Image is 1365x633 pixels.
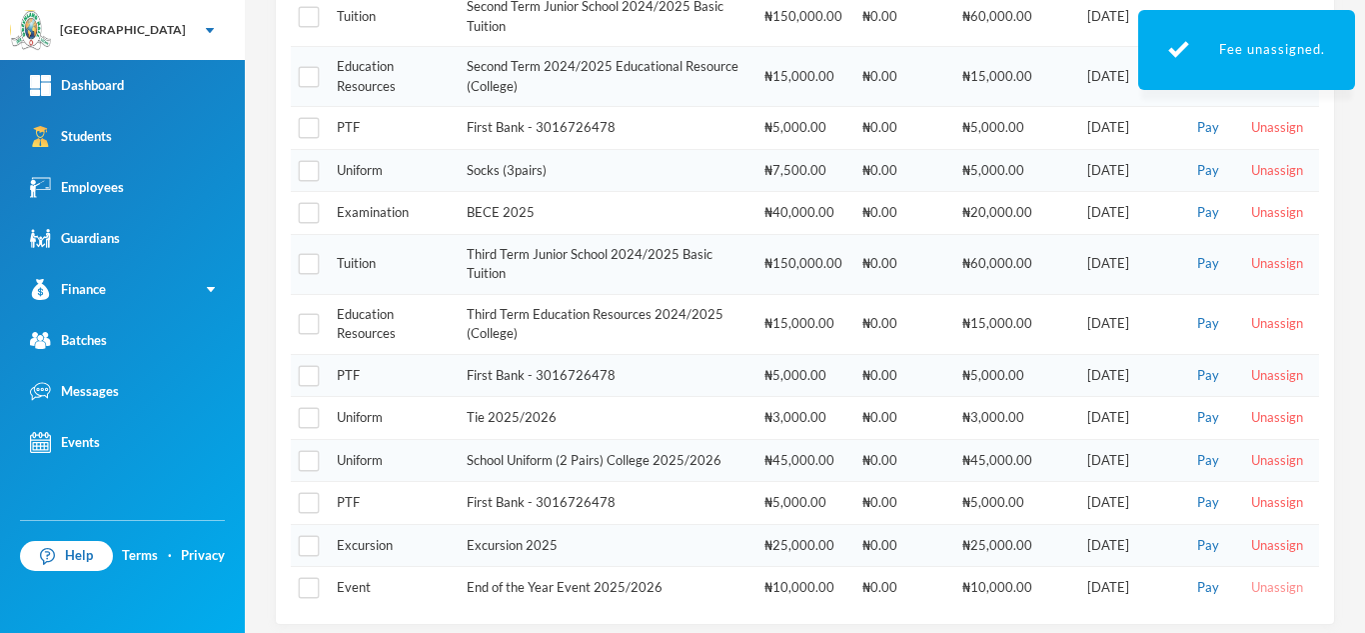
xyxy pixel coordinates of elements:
button: Unassign [1245,365,1309,387]
td: Tie 2025/2026 [457,397,754,440]
button: Unassign [1245,450,1309,472]
button: Pay [1191,6,1225,28]
td: [DATE] [1077,234,1181,294]
td: School Uniform (2 Pairs) College 2025/2026 [457,439,754,482]
div: Guardians [30,228,120,249]
td: ₦15,000.00 [754,294,852,354]
td: [DATE] [1077,439,1181,482]
td: ₦45,000.00 [952,439,1077,482]
button: Unassign [1245,253,1309,275]
td: ₦5,000.00 [754,107,852,150]
td: ₦5,000.00 [952,149,1077,192]
td: [DATE] [1077,192,1181,235]
td: ₦3,000.00 [952,397,1077,440]
td: Education Resources [327,47,457,107]
td: [DATE] [1077,397,1181,440]
button: Unassign [1245,313,1309,335]
td: ₦15,000.00 [952,294,1077,354]
td: End of the Year Event 2025/2026 [457,567,754,609]
td: PTF [327,354,457,397]
td: ₦0.00 [852,192,952,235]
td: ₦5,000.00 [952,482,1077,525]
td: ₦5,000.00 [754,482,852,525]
td: ₦0.00 [852,149,952,192]
td: ₦0.00 [852,524,952,567]
td: ₦5,000.00 [754,354,852,397]
td: First Bank - 3016726478 [457,107,754,150]
div: Fee unassigned. [1138,10,1355,90]
td: ₦0.00 [852,567,952,609]
a: Help [20,541,113,571]
button: Unassign [1245,117,1309,139]
td: [DATE] [1077,354,1181,397]
td: Third Term Junior School 2024/2025 Basic Tuition [457,234,754,294]
button: Pay [1191,535,1225,557]
div: Finance [30,279,106,300]
td: ₦10,000.00 [754,567,852,609]
button: Unassign [1245,6,1309,28]
td: BECE 2025 [457,192,754,235]
div: · [168,546,172,566]
button: Pay [1191,313,1225,335]
div: Batches [30,330,107,351]
td: ₦150,000.00 [754,234,852,294]
td: ₦0.00 [852,234,952,294]
td: ₦0.00 [852,482,952,525]
td: Uniform [327,397,457,440]
td: ₦5,000.00 [952,354,1077,397]
td: PTF [327,482,457,525]
a: Terms [122,546,158,566]
td: ₦25,000.00 [952,524,1077,567]
td: [DATE] [1077,567,1181,609]
td: [DATE] [1077,107,1181,150]
td: ₦40,000.00 [754,192,852,235]
td: [DATE] [1077,482,1181,525]
button: Unassign [1245,202,1309,224]
td: First Bank - 3016726478 [457,354,754,397]
button: Unassign [1245,535,1309,557]
td: Event [327,567,457,609]
button: Pay [1191,253,1225,275]
img: logo [11,11,51,51]
td: ₦7,500.00 [754,149,852,192]
button: Pay [1191,202,1225,224]
div: Events [30,432,100,453]
td: Uniform [327,149,457,192]
td: [DATE] [1077,524,1181,567]
td: Uniform [327,439,457,482]
button: Pay [1191,577,1225,599]
button: Pay [1191,117,1225,139]
td: Second Term 2024/2025 Educational Resource (College) [457,47,754,107]
button: Pay [1191,407,1225,429]
td: PTF [327,107,457,150]
td: ₦15,000.00 [754,47,852,107]
td: ₦15,000.00 [952,47,1077,107]
button: Pay [1191,365,1225,387]
td: ₦0.00 [852,294,952,354]
td: Socks (3pairs) [457,149,754,192]
td: First Bank - 3016726478 [457,482,754,525]
td: ₦0.00 [852,47,952,107]
td: [DATE] [1077,149,1181,192]
td: ₦0.00 [852,397,952,440]
td: ₦25,000.00 [754,524,852,567]
button: Unassign [1245,160,1309,182]
td: [DATE] [1077,294,1181,354]
td: ₦0.00 [852,107,952,150]
td: Excursion 2025 [457,524,754,567]
td: Third Term Education Resources 2024/2025 (College) [457,294,754,354]
button: Pay [1191,492,1225,514]
div: [GEOGRAPHIC_DATA] [60,21,186,39]
td: ₦45,000.00 [754,439,852,482]
td: Excursion [327,524,457,567]
div: Employees [30,177,124,198]
td: Education Resources [327,294,457,354]
td: ₦20,000.00 [952,192,1077,235]
td: ₦0.00 [852,354,952,397]
button: Unassign [1245,577,1309,599]
div: Students [30,126,112,147]
td: ₦10,000.00 [952,567,1077,609]
td: ₦0.00 [852,439,952,482]
button: Unassign [1245,407,1309,429]
td: Tuition [327,234,457,294]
